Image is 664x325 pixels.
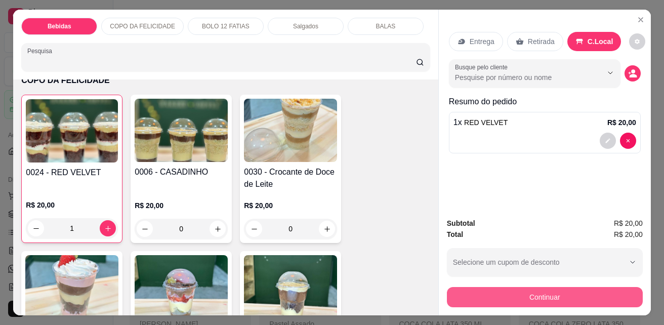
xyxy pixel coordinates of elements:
[447,248,643,276] button: Selecione um cupom de desconto
[455,63,511,71] label: Busque pelo cliente
[100,220,116,236] button: increase-product-quantity
[135,166,228,178] h4: 0006 - CASADINHO
[455,72,586,83] input: Busque pelo cliente
[26,167,118,179] h4: 0024 - RED VELVET
[27,47,56,55] label: Pesquisa
[470,36,494,47] p: Entrega
[110,22,175,30] p: COPO DA FELICIDADE
[447,219,475,227] strong: Subtotal
[633,12,649,28] button: Close
[614,229,643,240] span: R$ 20,00
[464,118,508,127] span: RED VELVET
[26,99,118,162] img: product-image
[26,200,118,210] p: R$ 20,00
[588,36,613,47] p: C.Local
[528,36,555,47] p: Retirada
[293,22,318,30] p: Salgados
[137,221,153,237] button: decrease-product-quantity
[319,221,335,237] button: increase-product-quantity
[244,200,337,211] p: R$ 20,00
[48,22,71,30] p: Bebidas
[27,56,416,66] input: Pesquisa
[28,220,44,236] button: decrease-product-quantity
[449,96,641,108] p: Resumo do pedido
[25,255,118,318] img: product-image
[376,22,396,30] p: BALAS
[600,133,616,149] button: decrease-product-quantity
[244,166,337,190] h4: 0030 - Crocante de Doce de Leite
[135,255,228,318] img: product-image
[202,22,250,30] p: BOLO 12 FATIAS
[602,65,618,81] button: Show suggestions
[135,200,228,211] p: R$ 20,00
[607,117,636,128] p: R$ 20,00
[447,287,643,307] button: Continuar
[21,74,430,87] p: COPO DA FELICIDADE
[620,133,636,149] button: decrease-product-quantity
[244,255,337,318] img: product-image
[629,33,645,50] button: decrease-product-quantity
[453,116,508,129] p: 1 x
[244,99,337,162] img: product-image
[135,99,228,162] img: product-image
[246,221,262,237] button: decrease-product-quantity
[614,218,643,229] span: R$ 20,00
[447,230,463,238] strong: Total
[625,65,641,82] button: decrease-product-quantity
[210,221,226,237] button: increase-product-quantity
